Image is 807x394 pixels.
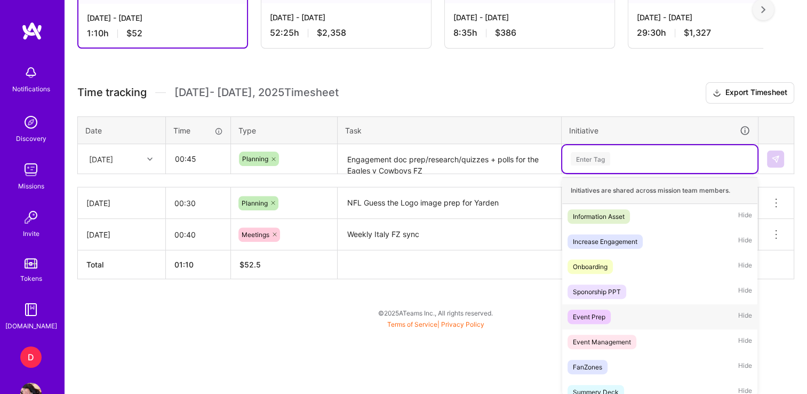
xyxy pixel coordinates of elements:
[78,116,166,144] th: Date
[87,12,238,23] div: [DATE] - [DATE]
[23,228,39,239] div: Invite
[25,258,37,269] img: tokens
[573,261,608,272] div: Onboarding
[77,86,147,99] span: Time tracking
[713,88,721,99] i: icon Download
[738,360,752,374] span: Hide
[86,198,157,209] div: [DATE]
[573,336,631,348] div: Event Management
[166,189,230,217] input: HH:MM
[87,28,238,39] div: 1:10 h
[18,180,44,192] div: Missions
[270,27,422,38] div: 52:25 h
[86,229,157,240] div: [DATE]
[147,156,153,162] i: icon Chevron
[242,155,268,163] span: Planning
[738,335,752,349] span: Hide
[573,236,637,247] div: Increase Engagement
[16,133,46,144] div: Discovery
[738,234,752,249] span: Hide
[761,6,765,13] img: right
[573,211,625,222] div: Information Asset
[453,12,606,23] div: [DATE] - [DATE]
[242,199,268,207] span: Planning
[20,62,42,83] img: bell
[20,346,42,368] div: D
[573,361,602,373] div: FanZones
[637,12,789,23] div: [DATE] - [DATE]
[12,83,50,94] div: Notifications
[339,145,560,174] textarea: Engagement doc prep/research/quizzes + polls for the Eagles v Cowboys FZ
[166,220,230,249] input: HH:MM
[637,27,789,38] div: 29:30 h
[126,28,142,39] span: $52
[231,116,338,144] th: Type
[453,27,606,38] div: 8:35 h
[270,12,422,23] div: [DATE] - [DATE]
[495,27,516,38] span: $386
[569,124,750,137] div: Initiative
[166,250,231,279] th: 01:10
[706,82,794,104] button: Export Timesheet
[64,300,807,326] div: © 2025 ATeams Inc., All rights reserved.
[387,320,484,328] span: |
[317,27,346,38] span: $2,358
[338,116,562,144] th: Task
[20,299,42,320] img: guide book
[738,310,752,324] span: Hide
[20,112,42,133] img: discovery
[18,346,44,368] a: D
[441,320,484,328] a: Privacy Policy
[21,21,43,41] img: logo
[89,153,113,164] div: [DATE]
[571,151,610,167] div: Enter Tag
[78,250,166,279] th: Total
[573,311,605,322] div: Event Prep
[5,320,57,332] div: [DOMAIN_NAME]
[573,286,621,297] div: Sponorship PPT
[242,231,269,239] span: Meetings
[771,155,780,163] img: Submit
[20,207,42,228] img: Invite
[339,220,560,249] textarea: Weekly Italy FZ sync
[339,188,560,218] textarea: NFL Guess the Logo image prep for Yarden
[20,159,42,180] img: teamwork
[738,285,752,299] span: Hide
[738,259,752,274] span: Hide
[173,125,223,136] div: Time
[387,320,437,328] a: Terms of Service
[738,209,752,224] span: Hide
[166,145,230,173] input: HH:MM
[239,260,261,269] span: $ 52.5
[20,273,42,284] div: Tokens
[562,177,757,204] div: Initiatives are shared across mission team members.
[684,27,711,38] span: $1,327
[174,86,339,99] span: [DATE] - [DATE] , 2025 Timesheet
